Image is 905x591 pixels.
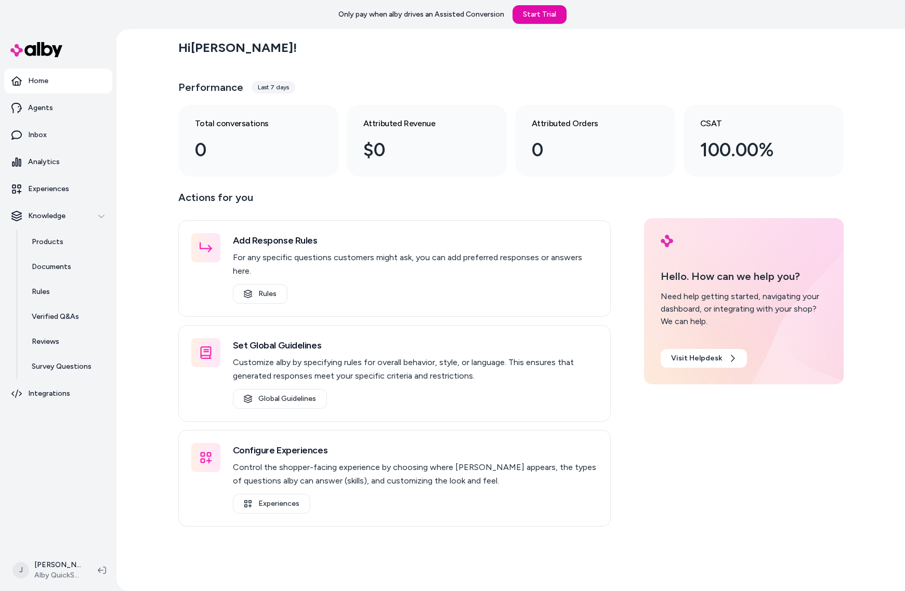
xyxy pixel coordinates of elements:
p: Documents [32,262,71,272]
img: alby Logo [661,235,673,247]
a: Global Guidelines [233,389,327,409]
p: Customize alby by specifying rules for overall behavior, style, or language. This ensures that ge... [233,356,598,383]
p: Only pay when alby drives an Assisted Conversion [338,9,504,20]
a: Start Trial [513,5,567,24]
h3: Attributed Orders [532,117,642,130]
a: Experiences [4,177,112,202]
div: 0 [532,136,642,164]
p: Inbox [28,130,47,140]
a: Documents [21,254,112,279]
a: Integrations [4,381,112,406]
a: Rules [233,284,287,304]
p: Integrations [28,388,70,399]
p: Hello. How can we help you? [661,268,827,284]
p: For any specific questions customers might ask, you can add preferred responses or answers here. [233,251,598,278]
h2: Hi [PERSON_NAME] ! [178,40,297,56]
a: Home [4,69,112,93]
a: Reviews [21,329,112,354]
p: [PERSON_NAME] [34,560,81,570]
a: Analytics [4,150,112,174]
a: Agents [4,96,112,120]
img: alby Logo [10,42,62,57]
h3: Performance [178,80,243,95]
p: Analytics [28,157,60,167]
p: Experiences [28,184,69,194]
p: Home [28,76,48,86]
a: Total conversations 0 [178,105,338,177]
a: Attributed Orders 0 [515,105,675,177]
a: CSAT 100.00% [684,105,844,177]
h3: Add Response Rules [233,233,598,248]
div: 100.00% [700,136,810,164]
div: Last 7 days [252,81,295,93]
a: Experiences [233,494,310,514]
p: Rules [32,287,50,297]
a: Products [21,230,112,254]
button: Knowledge [4,204,112,229]
p: Reviews [32,337,59,347]
div: $0 [363,136,474,164]
div: Need help getting started, navigating your dashboard, or integrating with your shop? We can help. [661,290,827,328]
span: J [12,562,29,579]
p: Verified Q&As [32,312,79,322]
div: 0 [195,136,305,164]
button: J[PERSON_NAME]Alby QuickStart Store [6,554,89,587]
h3: Configure Experiences [233,443,598,458]
p: Control the shopper-facing experience by choosing where [PERSON_NAME] appears, the types of quest... [233,461,598,488]
p: Agents [28,103,53,113]
p: Actions for you [178,189,611,214]
a: Attributed Revenue $0 [347,105,507,177]
span: Alby QuickStart Store [34,570,81,581]
a: Inbox [4,123,112,147]
p: Knowledge [28,211,65,221]
a: Survey Questions [21,354,112,379]
p: Products [32,237,63,247]
p: Survey Questions [32,361,91,372]
a: Visit Helpdesk [661,349,747,368]
h3: Attributed Revenue [363,117,474,130]
a: Verified Q&As [21,304,112,329]
a: Rules [21,279,112,304]
h3: Total conversations [195,117,305,130]
h3: CSAT [700,117,810,130]
h3: Set Global Guidelines [233,338,598,353]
